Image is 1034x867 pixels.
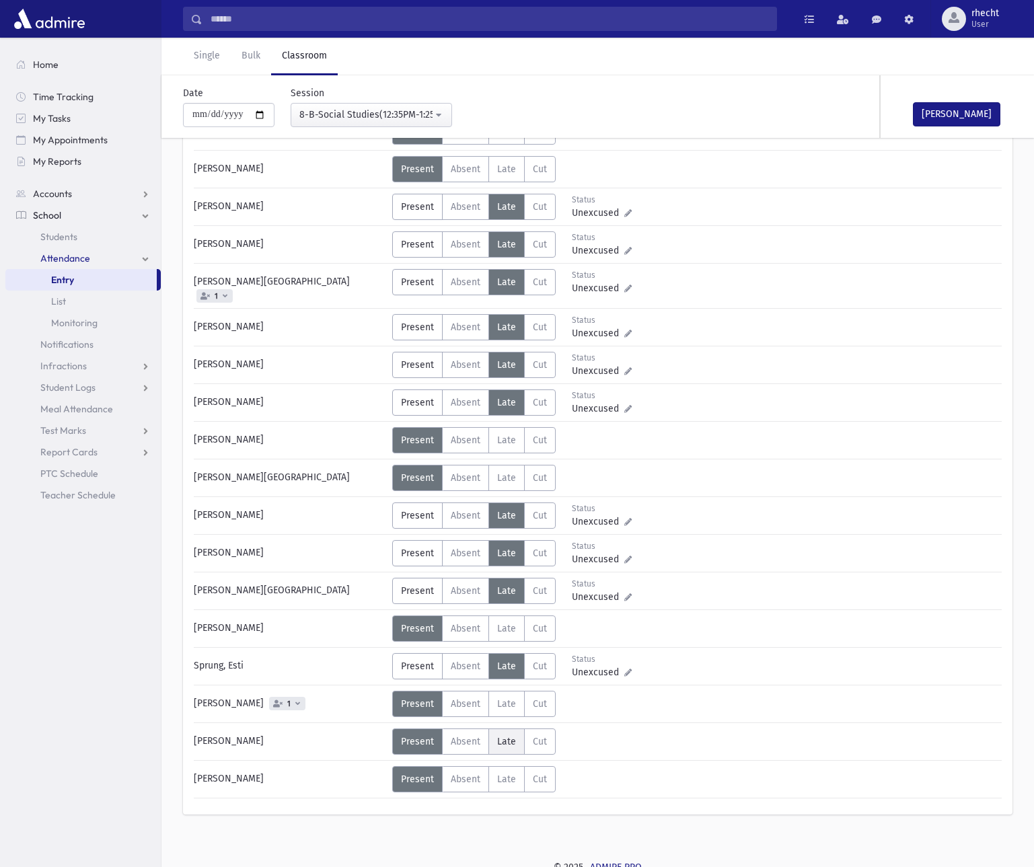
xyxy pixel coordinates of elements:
span: Late [497,472,516,484]
span: School [33,209,61,221]
span: Present [401,435,434,446]
span: Cut [533,201,547,213]
span: Cut [533,698,547,710]
div: AttTypes [392,465,556,491]
span: Present [401,661,434,672]
span: Cut [533,276,547,288]
span: Present [401,774,434,785]
span: Present [401,276,434,288]
span: Late [497,322,516,333]
a: PTC Schedule [5,463,161,484]
span: Teacher Schedule [40,489,116,501]
a: Monitoring [5,312,161,334]
span: Cut [533,239,547,250]
span: Present [401,201,434,213]
span: Absent [451,472,480,484]
span: Unexcused [572,326,624,340]
div: AttTypes [392,540,556,566]
span: Cut [533,548,547,559]
span: Present [401,239,434,250]
span: Absent [451,276,480,288]
span: Cut [533,397,547,408]
span: Present [401,163,434,175]
a: Bulk [231,38,271,75]
a: Test Marks [5,420,161,441]
span: Late [497,698,516,710]
a: Students [5,226,161,248]
span: Unexcused [572,515,624,529]
div: Status [572,540,632,552]
span: Cut [533,661,547,672]
span: Unexcused [572,364,624,378]
div: [PERSON_NAME] [187,615,392,642]
span: Absent [451,239,480,250]
span: Absent [451,585,480,597]
span: Students [40,231,77,243]
span: rhecht [971,8,999,19]
span: Student Logs [40,381,96,393]
span: Late [497,359,516,371]
div: AttTypes [392,766,556,792]
span: Accounts [33,188,72,200]
button: [PERSON_NAME] [913,102,1000,126]
div: [PERSON_NAME] [187,540,392,566]
span: Unexcused [572,402,624,416]
div: [PERSON_NAME] [187,389,392,416]
span: Absent [451,774,480,785]
span: Late [497,736,516,747]
div: AttTypes [392,578,556,604]
a: Accounts [5,183,161,204]
div: AttTypes [392,269,556,295]
a: Infractions [5,355,161,377]
div: Status [572,578,632,590]
button: 8-B-Social Studies(12:35PM-1:25PM) [291,103,452,127]
span: Unexcused [572,552,624,566]
div: Status [572,352,632,364]
span: Late [497,276,516,288]
span: Late [497,510,516,521]
a: My Appointments [5,129,161,151]
span: Absent [451,623,480,634]
span: Home [33,59,59,71]
div: AttTypes [392,231,556,258]
span: PTC Schedule [40,467,98,480]
span: Absent [451,510,480,521]
span: Cut [533,623,547,634]
a: My Tasks [5,108,161,129]
span: Meal Attendance [40,403,113,415]
div: [PERSON_NAME][GEOGRAPHIC_DATA] [187,465,392,491]
div: [PERSON_NAME] [187,194,392,220]
span: Late [497,163,516,175]
span: Unexcused [572,206,624,220]
a: Classroom [271,38,338,75]
span: Late [497,661,516,672]
a: List [5,291,161,312]
span: Unexcused [572,281,624,295]
a: Notifications [5,334,161,355]
span: Unexcused [572,590,624,604]
span: List [51,295,66,307]
span: Cut [533,736,547,747]
span: Cut [533,472,547,484]
div: [PERSON_NAME] [187,427,392,453]
span: Late [497,201,516,213]
span: Present [401,510,434,521]
span: Absent [451,736,480,747]
span: Time Tracking [33,91,94,103]
div: AttTypes [392,728,556,755]
a: Time Tracking [5,86,161,108]
div: [PERSON_NAME][GEOGRAPHIC_DATA] [187,269,392,303]
span: Absent [451,435,480,446]
span: 1 [285,700,293,708]
div: [PERSON_NAME] [187,766,392,792]
a: Report Cards [5,441,161,463]
span: Absent [451,661,480,672]
span: Late [497,397,516,408]
span: Present [401,585,434,597]
div: [PERSON_NAME] [187,156,392,182]
span: Present [401,359,434,371]
span: Test Marks [40,424,86,437]
span: Present [401,623,434,634]
span: My Reports [33,155,81,167]
span: Unexcused [572,243,624,258]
